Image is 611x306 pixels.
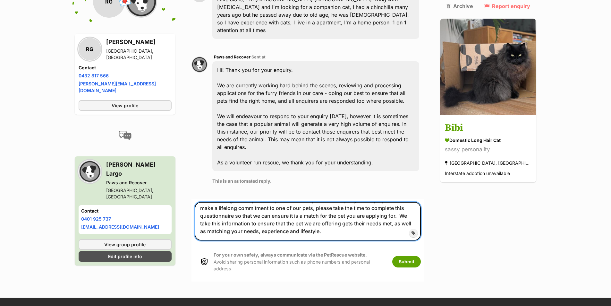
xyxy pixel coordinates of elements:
[214,251,386,272] p: Avoid sharing personal information such as phone numbers and personal address.
[191,57,208,73] img: Paws and Recover profile pic
[81,216,111,222] a: 0401 925 737
[392,256,421,267] button: Submit
[108,253,142,260] span: Edit profile info
[104,241,146,248] span: View group profile
[445,159,531,168] div: [GEOGRAPHIC_DATA], [GEOGRAPHIC_DATA]
[484,3,530,9] a: Report enquiry
[212,178,420,184] p: This is an automated reply.
[106,160,172,178] h3: [PERSON_NAME] Largo
[106,179,172,186] div: Paws and Recover
[81,224,159,230] a: [EMAIL_ADDRESS][DOMAIN_NAME]
[79,65,172,71] h4: Contact
[445,145,531,154] div: sassy personality
[445,121,531,136] h3: Bibi
[445,137,531,144] div: Domestic Long Hair Cat
[106,48,172,61] div: [GEOGRAPHIC_DATA], [GEOGRAPHIC_DATA]
[214,252,367,258] strong: For your own safety, always communicate via the PetRescue website.
[212,61,420,171] div: Hi! Thank you for your enquiry. We are currently working hard behind the scenes, reviewing and pr...
[106,38,172,47] h3: [PERSON_NAME]
[446,3,473,9] a: Archive
[79,38,101,60] div: RG
[81,208,169,214] h4: Contact
[445,171,510,176] span: Interstate adoption unavailable
[79,100,172,111] a: View profile
[440,116,536,183] a: Bibi Domestic Long Hair Cat sassy personality [GEOGRAPHIC_DATA], [GEOGRAPHIC_DATA] Interstate ado...
[106,187,172,200] div: [GEOGRAPHIC_DATA], [GEOGRAPHIC_DATA]
[79,73,109,78] a: 0432 817 566
[112,102,138,109] span: View profile
[251,55,266,59] span: Sent at
[79,160,101,183] img: Paws and Recover profile pic
[79,81,156,93] a: [PERSON_NAME][EMAIL_ADDRESS][DOMAIN_NAME]
[79,239,172,250] a: View group profile
[440,19,536,115] img: Bibi
[119,131,132,140] img: conversation-icon-4a6f8262b818ee0b60e3300018af0b2d0b884aa5de6e9bcb8d3d4eeb1a70a7c4.svg
[79,251,172,262] a: Edit profile info
[214,55,250,59] span: Paws and Recover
